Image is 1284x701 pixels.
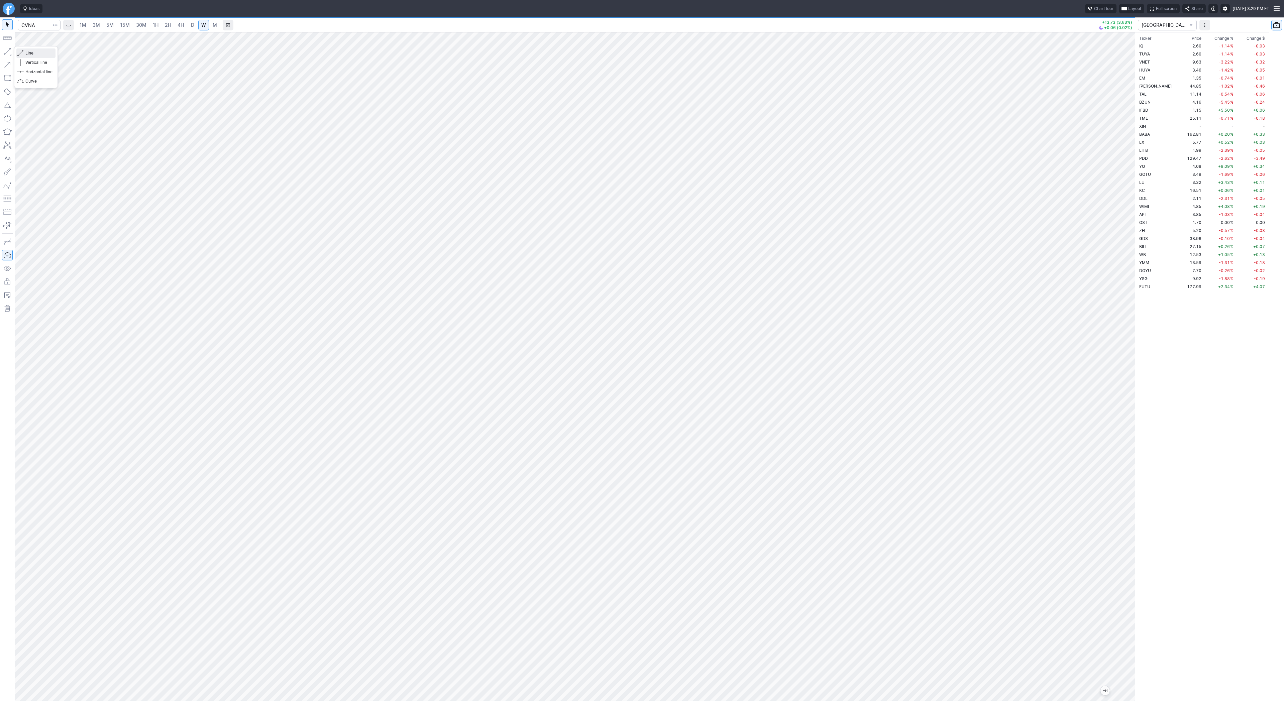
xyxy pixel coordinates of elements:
[178,22,184,28] span: 4H
[1254,51,1265,56] span: -0.03
[1182,234,1203,242] td: 38.96
[1230,51,1234,56] span: %
[223,20,233,30] button: Range
[1219,228,1230,233] span: -0.57
[1230,196,1234,201] span: %
[1253,164,1265,169] span: +0.34
[1230,76,1234,81] span: %
[1139,92,1147,97] span: TAL
[1218,140,1230,145] span: +0.52
[1139,204,1149,209] span: WIMI
[2,193,13,204] button: Fibonacci retracements
[1219,276,1230,281] span: -1.88
[1219,148,1230,153] span: -2.39
[1142,22,1186,28] span: [GEOGRAPHIC_DATA]
[1192,35,1201,42] div: Price
[1139,60,1150,65] span: VNET
[1253,284,1265,289] span: +4.07
[103,20,117,30] a: 5M
[20,4,42,13] button: Ideas
[1208,4,1218,13] button: Toggle dark mode
[1254,60,1265,65] span: -0.32
[1230,132,1234,137] span: %
[1230,140,1234,145] span: %
[162,20,174,30] a: 2H
[1214,35,1234,42] span: Change %
[80,22,86,28] span: 1M
[1219,43,1230,48] span: -1.14
[25,59,52,66] span: Vertical line
[1139,68,1150,73] span: HUYA
[1094,5,1113,12] span: Chart tour
[1139,164,1145,169] span: YQ
[1235,122,1266,130] td: -
[106,22,114,28] span: 5M
[2,33,13,43] button: Measure
[1139,116,1148,121] span: TME
[1230,60,1234,65] span: %
[1139,108,1148,113] span: IFBD
[1085,4,1116,13] button: Chart tour
[1230,268,1234,273] span: %
[1182,218,1203,226] td: 1.70
[1138,20,1197,30] button: portfolio-watchlist-select
[1219,92,1230,97] span: -0.54
[1182,274,1203,282] td: 9.92
[1182,82,1203,90] td: 44.85
[1199,20,1210,30] button: More
[1100,686,1110,695] button: Jump to the most recent bar
[165,22,171,28] span: 2H
[1182,250,1203,258] td: 12.53
[1219,156,1230,161] span: -2.62
[1182,58,1203,66] td: 9.63
[1139,172,1151,177] span: GOTU
[93,22,100,28] span: 3M
[1254,76,1265,81] span: -0.01
[1254,116,1265,121] span: -0.18
[1218,252,1230,257] span: +1.05
[2,236,13,247] button: Drawing mode: Single
[1230,43,1234,48] span: %
[1218,180,1230,185] span: +3.43
[1219,76,1230,81] span: -0.74
[201,22,206,28] span: W
[153,22,158,28] span: 1H
[2,113,13,124] button: Ellipse
[150,20,162,30] a: 1H
[1254,100,1265,105] span: -0.24
[1254,196,1265,201] span: -0.05
[2,126,13,137] button: Polygon
[2,207,13,217] button: Position
[1230,68,1234,73] span: %
[1182,130,1203,138] td: 162.81
[1253,252,1265,257] span: +0.13
[1254,212,1265,217] span: -0.04
[1139,43,1143,48] span: IQ
[198,20,209,30] a: W
[1219,100,1230,105] span: -5.45
[1139,228,1145,233] span: ZH
[1230,276,1234,281] span: %
[2,220,13,231] button: Anchored VWAP
[1230,172,1234,177] span: %
[1254,68,1265,73] span: -0.05
[1139,244,1146,249] span: BILI
[18,20,61,30] input: Search
[1139,124,1146,129] span: XIN
[2,100,13,110] button: Triangle
[2,140,13,150] button: XABCD
[2,60,13,70] button: Arrow
[2,46,13,57] button: Line
[2,250,13,260] button: Drawings Autosave: On
[1156,5,1177,12] span: Full screen
[1230,164,1234,169] span: %
[1191,5,1203,12] span: Share
[1139,284,1150,289] span: FUTU
[1182,154,1203,162] td: 129.47
[1128,5,1141,12] span: Layout
[1253,204,1265,209] span: +0.19
[1139,220,1148,225] span: OST
[187,20,198,30] a: D
[1254,92,1265,97] span: -0.06
[175,20,187,30] a: 4H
